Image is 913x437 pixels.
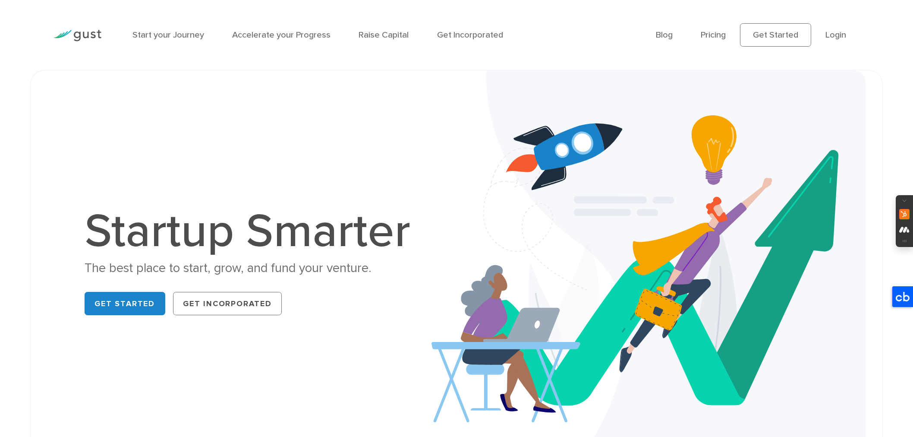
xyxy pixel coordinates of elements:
a: Blog [656,30,673,40]
a: Get Incorporated [173,292,282,315]
a: Pricing [701,30,726,40]
img: Extract People -> HubSpot CRM icon [899,209,910,219]
a: Get Started [85,292,165,315]
div: The best place to start, grow, and fund your venture. [85,260,420,276]
img: Gust Logo [53,30,101,41]
a: Raise Capital [359,30,409,40]
a: Login [825,30,846,40]
a: Start your Journey [132,30,204,40]
a: Get Started [740,23,812,47]
a: Accelerate your Progress [232,30,331,40]
a: Get Incorporated [437,30,503,40]
h1: Startup Smarter [85,208,420,255]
